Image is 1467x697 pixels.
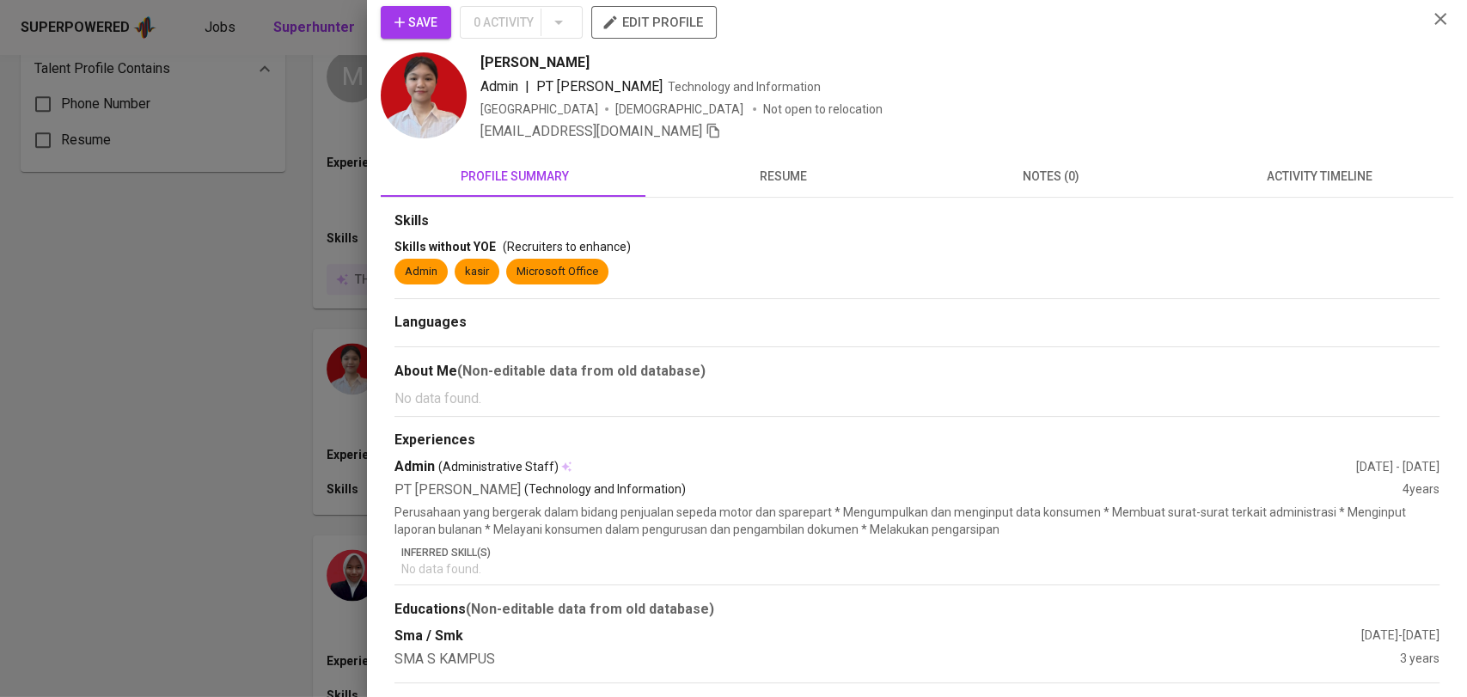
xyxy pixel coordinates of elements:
div: Languages [394,313,1439,333]
div: [DATE] - [DATE] [1356,458,1439,475]
span: [EMAIL_ADDRESS][DOMAIN_NAME] [480,123,702,139]
span: Technology and Information [668,80,821,94]
span: | [525,76,529,97]
div: Microsoft Office [517,264,598,280]
span: PT [PERSON_NAME] [536,78,663,95]
div: Admin [405,264,437,280]
span: [PERSON_NAME] [480,52,590,73]
img: 08c5f84bd86fe69cae34a1d6f33fdfee.jpg [381,52,467,138]
p: Perusahaan yang bergerak dalam bidang penjualan sepeda motor dan sparepart * Mengumpulkan dan men... [394,504,1439,538]
p: No data found. [394,388,1439,409]
span: (Recruiters to enhance) [503,240,631,254]
span: Admin [480,78,518,95]
button: Save [381,6,451,39]
p: Inferred Skill(s) [401,545,1439,560]
span: [DEMOGRAPHIC_DATA] [615,101,746,118]
div: Skills [394,211,1439,231]
div: Admin [394,457,1356,477]
div: PT [PERSON_NAME] [394,480,1403,500]
p: No data found. [401,560,1439,578]
a: edit profile [591,15,717,28]
div: 4 years [1403,480,1439,500]
div: kasir [465,264,489,280]
span: notes (0) [927,166,1175,187]
div: SMA S KAMPUS [394,650,1400,669]
b: (Non-editable data from old database) [466,601,714,617]
b: (Non-editable data from old database) [457,363,706,379]
div: [GEOGRAPHIC_DATA] [480,101,598,118]
span: (Administrative Staff) [438,458,559,475]
p: (Technology and Information) [524,480,686,500]
span: edit profile [605,11,703,34]
div: Sma / Smk [394,627,1361,646]
div: Experiences [394,431,1439,450]
span: profile summary [391,166,639,187]
p: Not open to relocation [763,101,883,118]
div: 3 years [1400,650,1439,669]
span: Save [394,12,437,34]
span: activity timeline [1195,166,1443,187]
div: About Me [394,361,1439,382]
span: resume [659,166,907,187]
div: Educations [394,599,1439,620]
span: [DATE] - [DATE] [1361,628,1439,642]
button: edit profile [591,6,717,39]
span: Skills without YOE [394,240,496,254]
